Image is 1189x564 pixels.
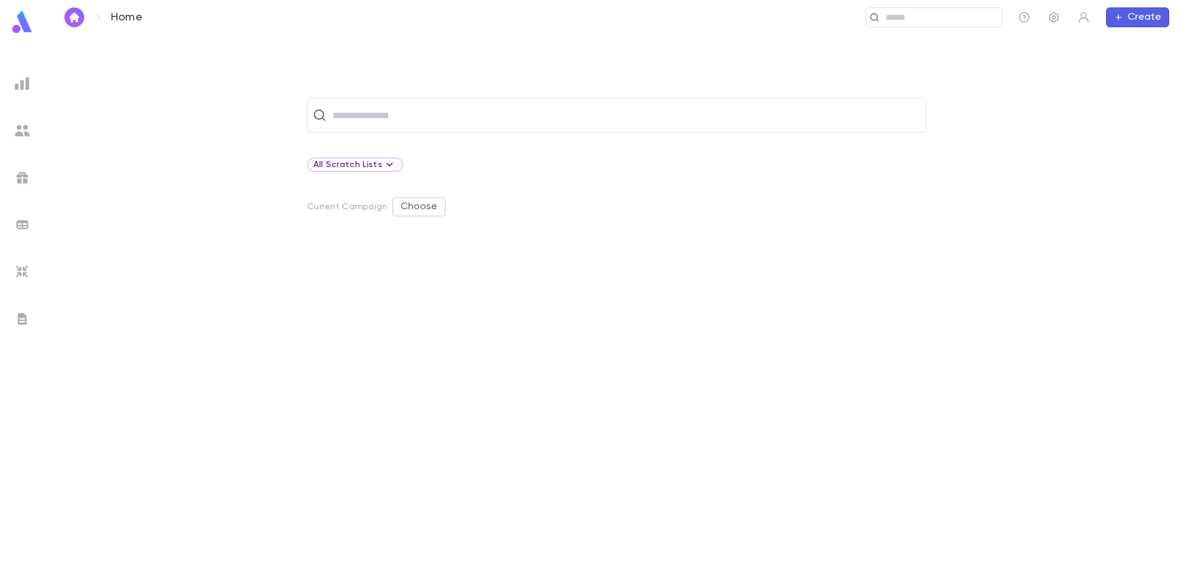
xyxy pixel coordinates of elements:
button: Choose [392,197,446,217]
img: reports_grey.c525e4749d1bce6a11f5fe2a8de1b229.svg [15,76,30,91]
img: campaigns_grey.99e729a5f7ee94e3726e6486bddda8f1.svg [15,170,30,185]
img: logo [10,10,35,34]
img: students_grey.60c7aba0da46da39d6d829b817ac14fc.svg [15,123,30,138]
div: All Scratch Lists [313,157,397,172]
img: imports_grey.530a8a0e642e233f2baf0ef88e8c9fcb.svg [15,264,30,279]
p: Home [111,11,142,24]
button: Create [1106,7,1169,27]
img: home_white.a664292cf8c1dea59945f0da9f25487c.svg [67,12,82,22]
p: Current Campaign [307,202,387,212]
div: All Scratch Lists [307,157,403,172]
img: letters_grey.7941b92b52307dd3b8a917253454ce1c.svg [15,311,30,326]
img: batches_grey.339ca447c9d9533ef1741baa751efc33.svg [15,217,30,232]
